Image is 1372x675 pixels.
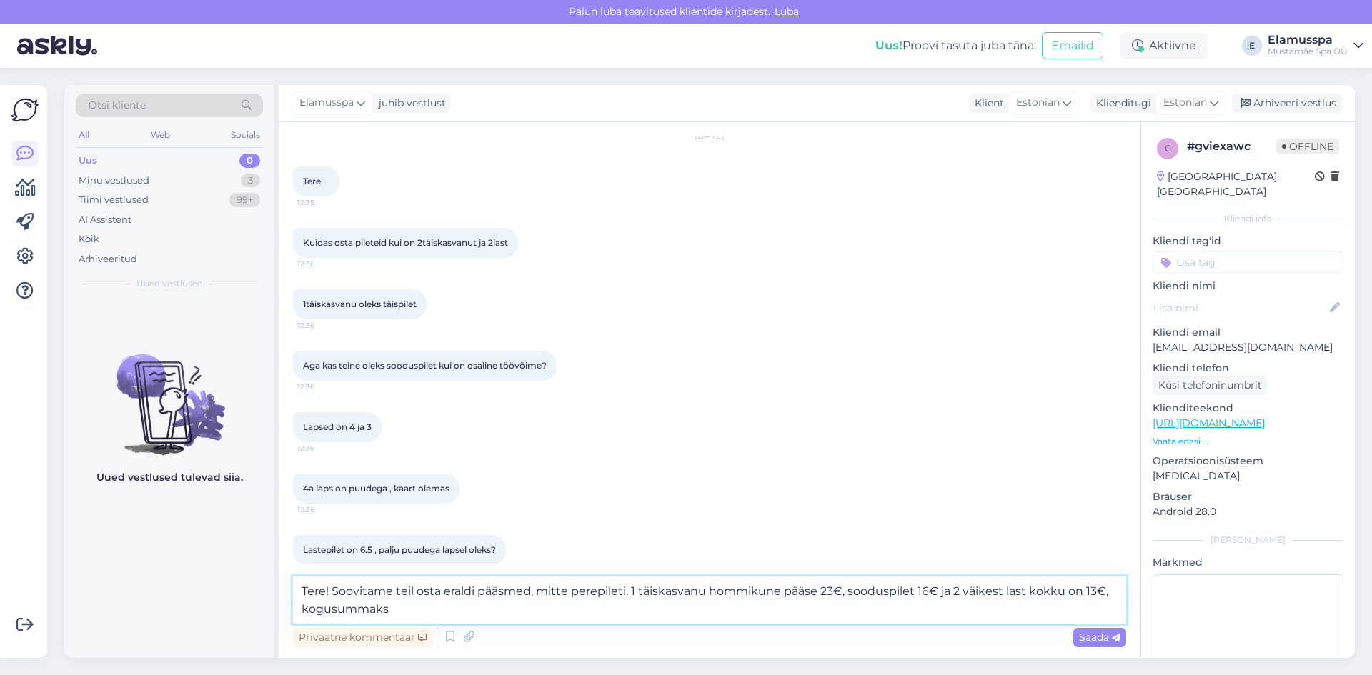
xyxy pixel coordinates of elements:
[303,299,417,309] span: 1täiskasvanu oleks täispilet
[1153,489,1343,504] p: Brauser
[79,213,131,227] div: AI Assistent
[1153,504,1343,519] p: Android 28.0
[770,5,803,18] span: Luba
[1153,300,1327,316] input: Lisa nimi
[303,176,321,186] span: Tere
[969,96,1004,111] div: Klient
[297,320,351,331] span: 12:36
[136,277,203,290] span: Uued vestlused
[303,360,547,371] span: Aga kas teine oleks sooduspilet kui on osaline töövõime?
[1090,96,1151,111] div: Klienditugi
[1153,534,1343,546] div: [PERSON_NAME]
[1042,32,1103,59] button: Emailid
[1153,555,1343,570] p: Märkmed
[1153,212,1343,225] div: Kliendi info
[297,443,351,454] span: 12:36
[76,126,92,144] div: All
[875,37,1036,54] div: Proovi tasuta juba täna:
[1153,279,1343,294] p: Kliendi nimi
[1153,401,1343,416] p: Klienditeekond
[96,470,243,485] p: Uued vestlused tulevad siia.
[148,126,173,144] div: Web
[1153,251,1343,273] input: Lisa tag
[229,193,260,207] div: 99+
[64,329,274,457] img: No chats
[1079,631,1120,644] span: Saada
[79,193,149,207] div: Tiimi vestlused
[1163,95,1207,111] span: Estonian
[303,237,508,248] span: Kuidas osta pileteid kui on 2täiskasvanut ja 2last
[241,174,260,188] div: 3
[297,259,351,269] span: 12:36
[79,252,137,266] div: Arhiveeritud
[89,98,146,113] span: Otsi kliente
[293,628,432,647] div: Privaatne kommentaar
[303,544,496,555] span: Lastepilet on 6.5 , palju puudega lapsel oleks?
[297,504,351,515] span: 12:36
[1153,376,1268,395] div: Küsi telefoninumbrit
[1268,34,1363,57] a: ElamusspaMustamäe Spa OÜ
[303,421,372,432] span: Lapsed on 4 ja 3
[1268,34,1348,46] div: Elamusspa
[11,96,39,124] img: Askly Logo
[1157,169,1315,199] div: [GEOGRAPHIC_DATA], [GEOGRAPHIC_DATA]
[1153,469,1343,484] p: [MEDICAL_DATA]
[1016,95,1060,111] span: Estonian
[1153,325,1343,340] p: Kliendi email
[1276,139,1339,154] span: Offline
[1153,340,1343,355] p: [EMAIL_ADDRESS][DOMAIN_NAME]
[299,95,354,111] span: Elamusspa
[875,39,903,52] b: Uus!
[1268,46,1348,57] div: Mustamäe Spa OÜ
[297,381,351,392] span: 12:36
[1153,361,1343,376] p: Kliendi telefon
[1120,33,1208,59] div: Aktiivne
[1153,234,1343,249] p: Kliendi tag'id
[1153,454,1343,469] p: Operatsioonisüsteem
[303,483,449,494] span: 4a laps on puudega , kaart olemas
[79,154,97,168] div: Uus
[1232,94,1342,113] div: Arhiveeri vestlus
[373,96,446,111] div: juhib vestlust
[228,126,263,144] div: Socials
[1187,138,1276,155] div: # gviexawc
[79,174,149,188] div: Minu vestlused
[293,576,1126,624] textarea: Tere! Soovitame teil osta eraldi pääsmed, mitte perepileti. 1 täiskasvanu hommikune pääse 23€, so...
[79,232,99,246] div: Kõik
[1153,416,1265,429] a: [URL][DOMAIN_NAME]
[1165,143,1171,154] span: g
[297,197,351,208] span: 12:35
[239,154,260,168] div: 0
[1242,36,1262,56] div: E
[1153,435,1343,448] p: Vaata edasi ...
